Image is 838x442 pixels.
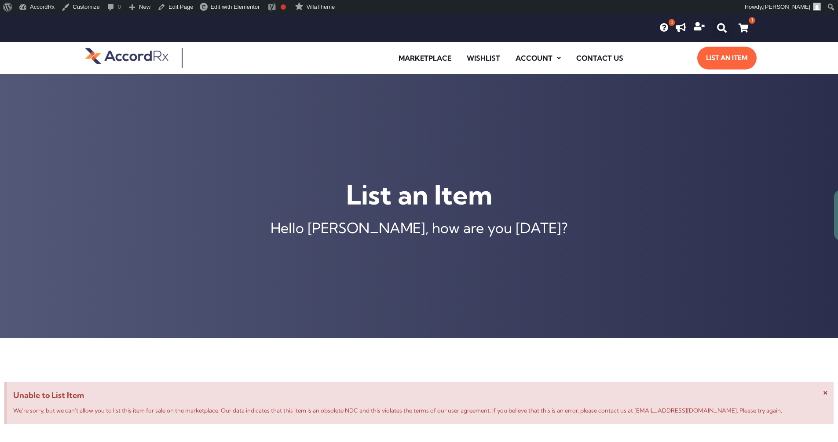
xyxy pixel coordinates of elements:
[4,221,834,235] div: Hello [PERSON_NAME], how are you [DATE]?
[392,48,458,68] a: Marketplace
[749,17,755,24] div: 1
[4,177,834,212] h1: List an Item
[85,47,168,65] img: default-logo
[823,386,828,397] span: ×
[734,19,753,37] a: 1
[13,407,782,414] span: We’re sorry, but we can’t allow you to list this item for sale on the marketplace. Our data indic...
[660,23,669,32] a: 0
[706,51,748,65] span: List an Item
[210,4,260,10] span: Edit with Elementor
[460,48,507,68] a: Wishlist
[570,48,630,68] a: Contact Us
[13,388,827,402] span: Unable to List Item
[697,47,757,69] a: List an Item
[281,4,286,10] div: Focus keyphrase not set
[763,4,810,10] span: [PERSON_NAME]
[509,48,567,68] a: Account
[669,19,675,26] span: 0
